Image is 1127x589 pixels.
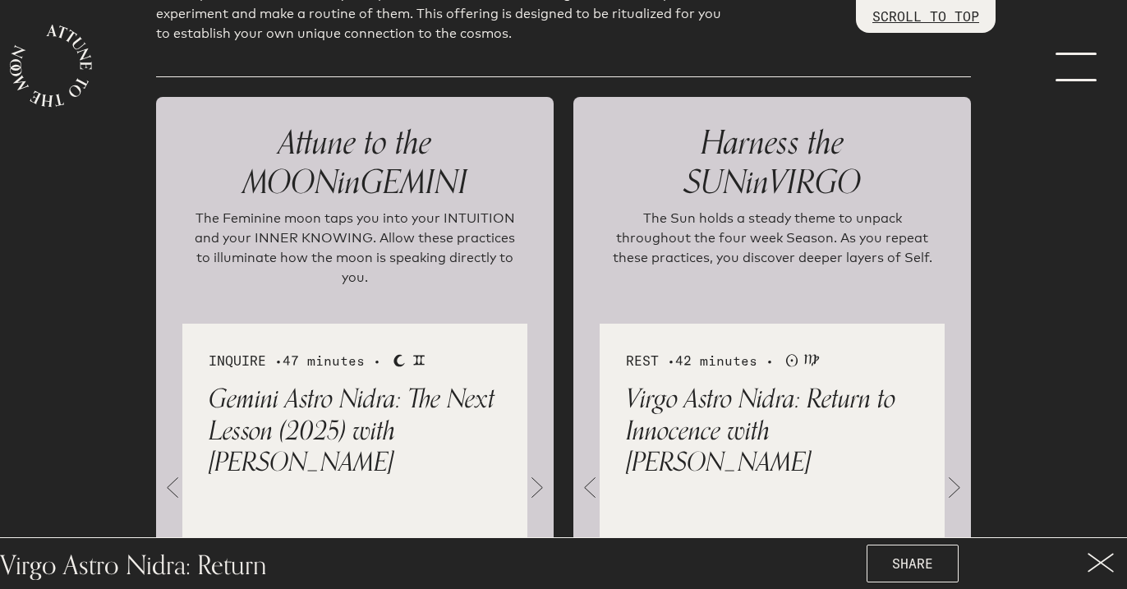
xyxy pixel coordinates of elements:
[606,209,938,291] p: The Sun holds a steady theme to unpack throughout the four week Season. As you repeat these pract...
[338,155,361,209] span: in
[182,123,527,202] p: MOON GEMINI
[278,116,431,170] span: Attune to the
[626,350,918,370] div: REST •
[626,384,918,478] p: Virgo Astro Nidra: Return to Innocence with [PERSON_NAME]
[283,352,381,369] span: 47 minutes •
[209,350,501,370] div: INQUIRE •
[189,209,521,291] p: The Feminine moon taps you into your INTUITION and your INNER KNOWING. Allow these practices to i...
[872,7,979,26] p: SCROLL TO TOP
[675,352,774,369] span: 42 minutes •
[701,116,844,170] span: Harness the
[892,554,933,573] span: SHARE
[867,545,959,582] button: SHARE
[746,155,769,209] span: in
[600,123,945,202] p: SUN VIRGO
[209,384,501,478] p: Gemini Astro Nidra: The Next Lesson (2025) with [PERSON_NAME]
